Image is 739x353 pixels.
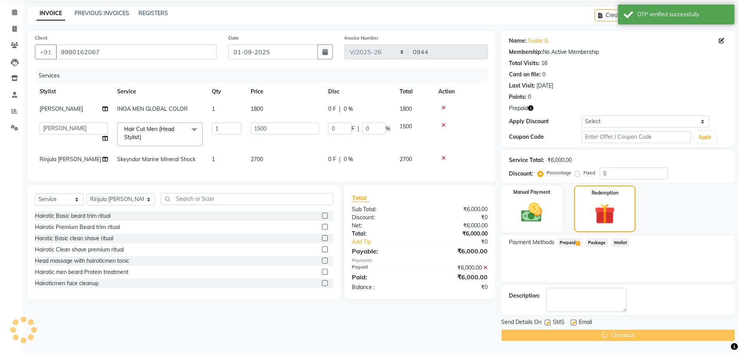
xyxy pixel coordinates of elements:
div: ₹6,000.00 [547,156,572,164]
span: 1 [212,156,215,163]
span: | [339,155,341,164]
span: 1800 [400,105,412,112]
span: 1500 [400,123,412,130]
div: 16 [541,59,547,67]
button: +91 [35,45,57,59]
div: Discount: [509,170,533,178]
label: Date [228,34,239,41]
div: Membership: [509,48,543,56]
span: Total [352,194,370,202]
div: Description: [509,292,540,300]
span: 0 F [328,155,336,164]
label: Percentage [547,169,571,176]
div: Balance : [346,283,420,291]
th: Qty [207,83,246,100]
div: Points: [509,93,526,101]
span: | [339,105,341,113]
label: Invoice Number [344,34,378,41]
button: Apply [694,131,716,143]
a: Add Tip [346,238,432,246]
label: Manual Payment [513,189,550,196]
div: ₹0 [420,214,493,222]
span: Package [586,238,608,247]
span: Prepaid [557,238,583,247]
a: PREVIOUS INVOICES [74,10,129,17]
div: ₹6,000.00 [420,205,493,214]
div: Total: [346,230,420,238]
div: Total Visits: [509,59,540,67]
span: Hair Cut Men (Head Stylist) [124,126,174,141]
div: Hairoticmen face cleanup [35,279,99,288]
div: Prepaid [346,264,420,272]
div: OTP verified successfully. [637,10,729,19]
input: Enter Offer / Coupon Code [582,131,691,143]
label: Client [35,34,47,41]
label: Redemption [592,189,618,196]
span: Email [579,318,592,328]
span: Payment Methods [509,238,554,246]
span: % [386,125,390,133]
div: Harotic Basic clean shave ritual [35,234,113,243]
div: ₹6,000.00 [420,264,493,272]
span: | [358,125,359,133]
th: Disc [324,83,395,100]
div: Hairotic Premium Beard trim ritual [35,223,120,231]
span: SMS [553,318,564,328]
div: Sub Total: [346,205,420,214]
button: Create New [595,9,639,21]
span: F [351,125,355,133]
div: 0 [542,71,545,79]
div: Apply Discount [509,117,582,126]
div: Hairotic men beard Protein treatment [35,268,128,276]
span: Skeyndor Marine Mineral Shock [117,156,196,163]
div: ₹0 [432,238,493,246]
span: Rinjula [PERSON_NAME] [40,156,101,163]
th: Action [434,83,488,100]
div: ₹6,000.00 [420,246,493,256]
a: Sudar G [528,37,548,45]
a: REGISTERS [138,10,168,17]
div: [DATE] [537,82,553,90]
div: Discount: [346,214,420,222]
span: Prepaid [509,104,528,112]
div: Net: [346,222,420,230]
div: Name: [509,37,526,45]
div: No Active Membership [509,48,727,56]
div: Last Visit: [509,82,535,90]
span: Send Details On [501,318,542,328]
span: 0 % [344,155,353,164]
span: 0 % [344,105,353,113]
img: _gift.svg [588,201,621,227]
span: 0 F [328,105,336,113]
label: Fixed [583,169,595,176]
th: Service [112,83,207,100]
th: Price [246,83,324,100]
span: 1800 [251,105,263,112]
div: Paid: [346,272,420,282]
div: ₹6,000.00 [420,222,493,230]
th: Total [395,83,434,100]
span: 2700 [251,156,263,163]
span: Wallet [611,238,630,247]
div: ₹6,000.00 [420,230,493,238]
th: Stylist [35,83,112,100]
span: 1 [576,241,580,246]
div: Head massage with hairoticmen tonic [35,257,129,265]
span: 2700 [400,156,412,163]
div: Coupon Code [509,133,582,141]
div: 0 [528,93,531,101]
div: ₹6,000.00 [420,272,493,282]
input: Search by Name/Mobile/Email/Code [56,45,217,59]
a: x [141,134,145,141]
div: ₹0 [420,283,493,291]
img: _cash.svg [514,200,549,225]
div: Hairotic Clean shave premium ritual [35,246,124,254]
span: 1 [212,105,215,112]
input: Search or Scan [161,193,334,205]
div: Card on file: [509,71,541,79]
div: Service Total: [509,156,544,164]
div: Hairotic Basic beard trim ritual [35,212,111,220]
span: [PERSON_NAME] [40,105,83,112]
span: INOA MEN GLOBAL COLOR [117,105,188,112]
a: INVOICE [36,7,65,21]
